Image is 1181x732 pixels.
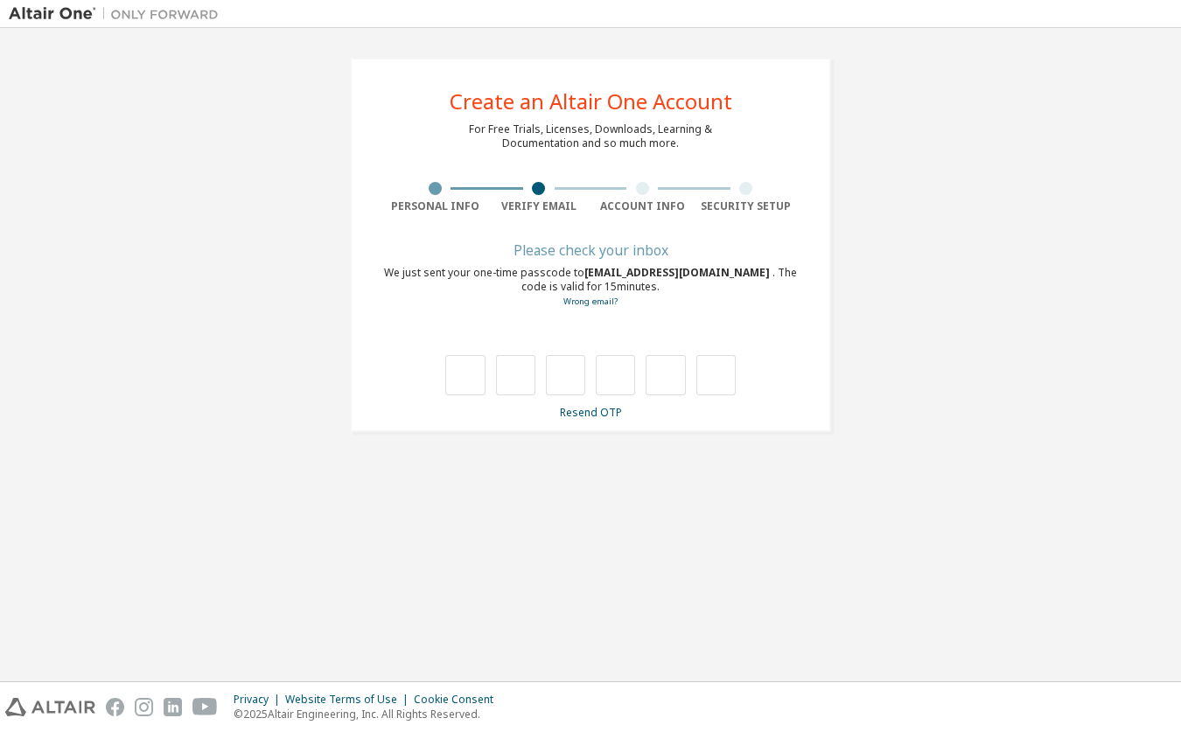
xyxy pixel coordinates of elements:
[234,693,285,707] div: Privacy
[590,199,695,213] div: Account Info
[9,5,227,23] img: Altair One
[106,698,124,716] img: facebook.svg
[695,199,799,213] div: Security Setup
[135,698,153,716] img: instagram.svg
[234,707,504,722] p: © 2025 Altair Engineering, Inc. All Rights Reserved.
[192,698,218,716] img: youtube.svg
[563,296,618,307] a: Go back to the registration form
[560,405,622,420] a: Resend OTP
[383,266,798,309] div: We just sent your one-time passcode to . The code is valid for 15 minutes.
[469,122,712,150] div: For Free Trials, Licenses, Downloads, Learning & Documentation and so much more.
[164,698,182,716] img: linkedin.svg
[383,245,798,255] div: Please check your inbox
[487,199,591,213] div: Verify Email
[414,693,504,707] div: Cookie Consent
[450,91,732,112] div: Create an Altair One Account
[584,265,772,280] span: [EMAIL_ADDRESS][DOMAIN_NAME]
[383,199,487,213] div: Personal Info
[285,693,414,707] div: Website Terms of Use
[5,698,95,716] img: altair_logo.svg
